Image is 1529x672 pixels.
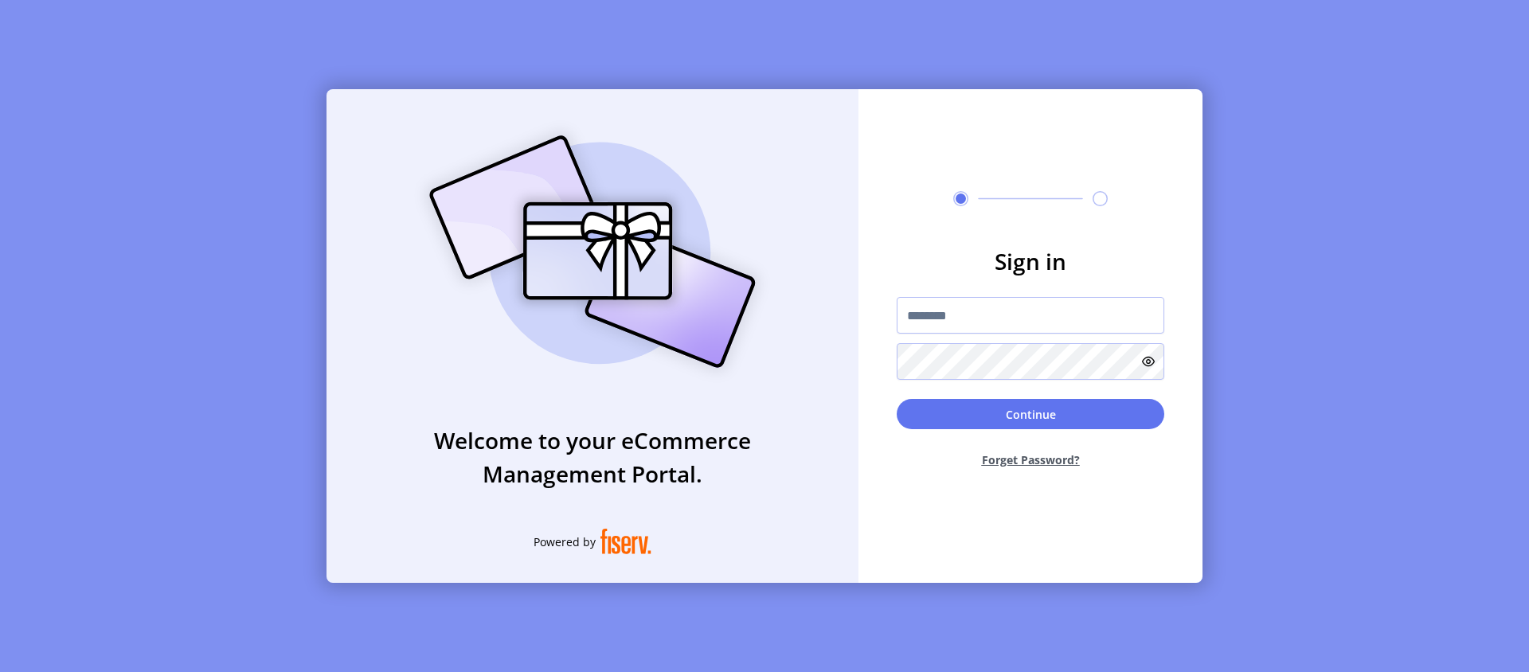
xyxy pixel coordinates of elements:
[327,424,858,490] h3: Welcome to your eCommerce Management Portal.
[534,533,596,550] span: Powered by
[405,118,780,385] img: card_Illustration.svg
[897,439,1164,481] button: Forget Password?
[897,244,1164,278] h3: Sign in
[897,399,1164,429] button: Continue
